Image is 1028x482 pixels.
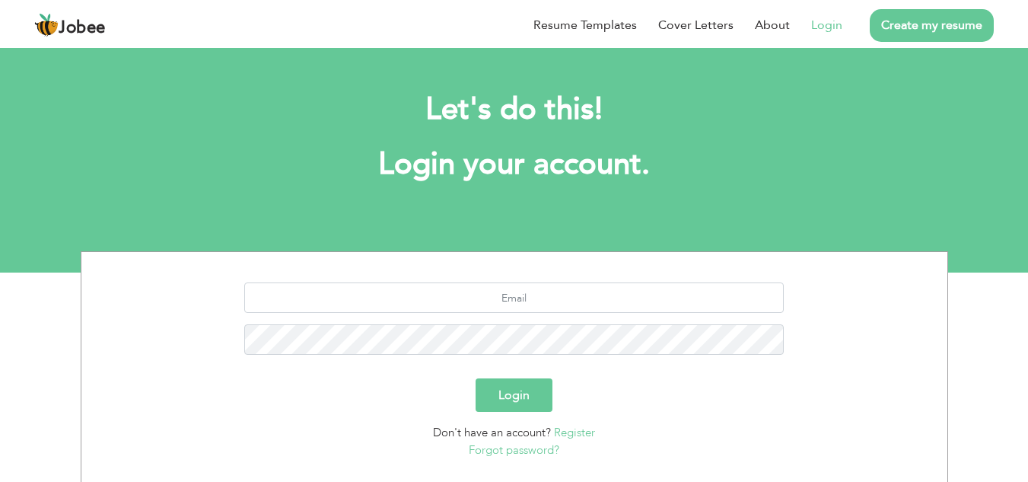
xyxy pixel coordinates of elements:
a: About [755,16,790,34]
a: Register [554,425,595,440]
span: Jobee [59,20,106,37]
a: Login [811,16,842,34]
button: Login [476,378,552,412]
h1: Login your account. [103,145,925,184]
span: Don't have an account? [433,425,551,440]
a: Jobee [34,13,106,37]
a: Forgot password? [469,442,559,458]
img: jobee.io [34,13,59,37]
a: Resume Templates [533,16,637,34]
a: Create my resume [870,9,994,42]
h2: Let's do this! [103,90,925,129]
a: Cover Letters [658,16,734,34]
input: Email [244,282,784,313]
